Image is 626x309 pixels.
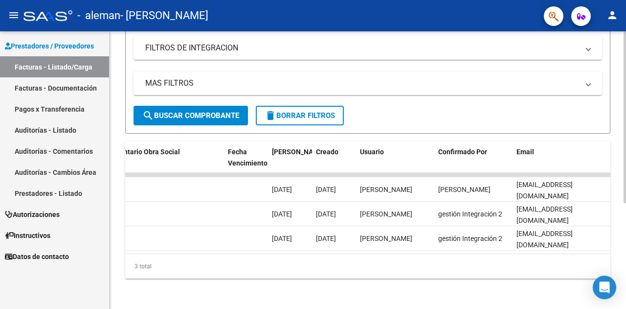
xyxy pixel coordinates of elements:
span: Creado [316,148,338,156]
span: Fecha Vencimiento [228,148,268,167]
button: Borrar Filtros [256,106,344,125]
datatable-header-cell: Usuario [356,142,434,185]
span: [DATE] [316,235,336,242]
span: [PERSON_NAME] [360,186,412,193]
datatable-header-cell: Email [513,142,610,185]
datatable-header-cell: Confirmado Por [434,142,513,185]
span: [DATE] [272,235,292,242]
span: - aleman [77,5,120,26]
div: 3 total [125,254,610,279]
span: [PERSON_NAME] [360,235,412,242]
span: [PERSON_NAME] [438,186,491,193]
div: Open Intercom Messenger [593,276,616,299]
datatable-header-cell: Creado [312,142,356,185]
datatable-header-cell: Comentario Obra Social [102,142,224,185]
mat-icon: delete [265,110,276,121]
span: [EMAIL_ADDRESS][DOMAIN_NAME] [516,230,573,249]
mat-expansion-panel-header: MAS FILTROS [134,71,602,95]
span: [PERSON_NAME] [272,148,325,156]
span: [DATE] [316,186,336,193]
button: Buscar Comprobante [134,106,248,125]
span: Usuario [360,148,384,156]
span: Instructivos [5,230,50,241]
span: gestión Integración 2 [438,210,502,218]
mat-icon: menu [8,9,20,21]
span: [PERSON_NAME] [360,210,412,218]
mat-icon: person [606,9,618,21]
span: [DATE] [272,210,292,218]
span: gestión Integración 2 [438,235,502,242]
span: Comentario Obra Social [106,148,180,156]
span: [EMAIL_ADDRESS][DOMAIN_NAME] [516,205,573,224]
span: [EMAIL_ADDRESS][DOMAIN_NAME] [516,181,573,200]
mat-panel-title: MAS FILTROS [145,78,579,89]
span: Confirmado Por [438,148,487,156]
span: Autorizaciones [5,209,60,220]
span: [DATE] [316,210,336,218]
mat-expansion-panel-header: FILTROS DE INTEGRACION [134,36,602,60]
mat-icon: search [142,110,154,121]
span: Borrar Filtros [265,111,335,120]
span: Prestadores / Proveedores [5,41,94,51]
span: Buscar Comprobante [142,111,239,120]
span: Email [516,148,534,156]
span: Datos de contacto [5,251,69,262]
datatable-header-cell: Fecha Vencimiento [224,142,268,185]
datatable-header-cell: Fecha Confimado [268,142,312,185]
mat-panel-title: FILTROS DE INTEGRACION [145,43,579,53]
span: - [PERSON_NAME] [120,5,208,26]
span: [DATE] [272,186,292,193]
